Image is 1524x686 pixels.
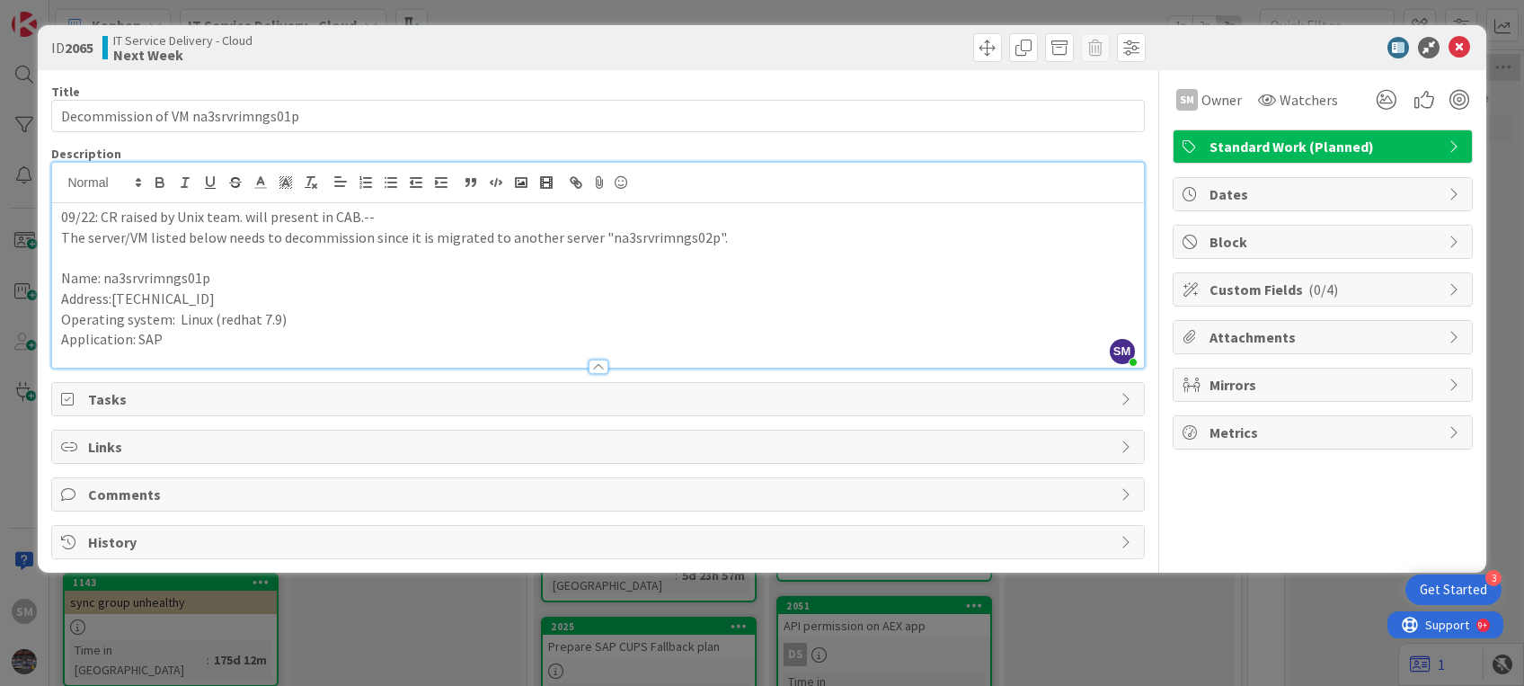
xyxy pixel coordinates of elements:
[88,388,1111,410] span: Tasks
[61,227,1134,248] p: The server/VM listed below needs to decommission since it is migrated to another server "na3srvri...
[61,289,1134,309] p: Address:[TECHNICAL_ID]
[1405,575,1502,605] div: Open Get Started checklist, remaining modules: 3
[1209,136,1440,157] span: Standard Work (Planned)
[1308,281,1338,298] span: ( 0/4 )
[1209,326,1440,348] span: Attachments
[1280,89,1338,111] span: Watchers
[61,329,1134,350] p: Application: SAP
[1209,374,1440,396] span: Mirrors
[1420,581,1487,599] div: Get Started
[1201,89,1242,111] span: Owner
[51,146,121,162] span: Description
[1209,279,1440,300] span: Custom Fields
[91,7,100,22] div: 9+
[88,484,1111,505] span: Comments
[61,309,1134,330] p: Operating system: Linux (redhat 7.9)
[61,207,1134,227] p: 09/22: CR raised by Unix team. will present in CAB.--
[88,436,1111,458] span: Links
[1485,570,1502,586] div: 3
[1110,339,1135,364] span: SM
[1209,183,1440,205] span: Dates
[51,84,80,100] label: Title
[1176,89,1198,111] div: SM
[113,48,253,62] b: Next Week
[51,100,1144,132] input: type card name here...
[65,39,93,57] b: 2065
[1209,231,1440,253] span: Block
[1209,422,1440,443] span: Metrics
[38,3,82,24] span: Support
[61,268,1134,289] p: Name: na3srvrimngs01p
[113,33,253,48] span: IT Service Delivery - Cloud
[88,531,1111,553] span: History
[51,37,93,58] span: ID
